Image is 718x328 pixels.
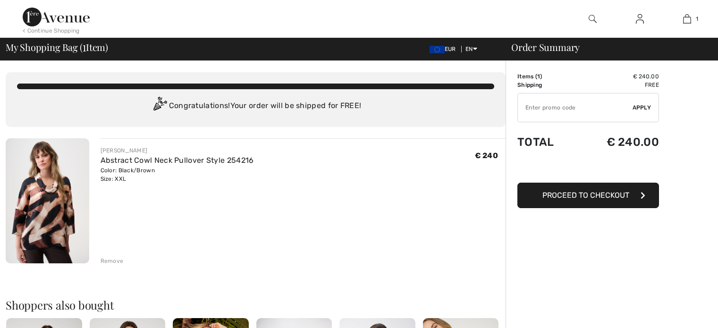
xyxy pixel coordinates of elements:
[696,15,698,23] span: 1
[664,13,710,25] a: 1
[575,126,659,158] td: € 240.00
[628,13,651,25] a: Sign In
[683,13,691,25] img: My Bag
[6,299,506,311] h2: Shoppers also bought
[542,191,629,200] span: Proceed to Checkout
[23,8,90,26] img: 1ère Avenue
[150,97,169,116] img: Congratulation2.svg
[517,158,659,179] iframe: PayPal
[636,13,644,25] img: My Info
[101,257,124,265] div: Remove
[589,13,597,25] img: search the website
[17,97,494,116] div: Congratulations! Your order will be shipped for FREE!
[633,103,651,112] span: Apply
[101,166,254,183] div: Color: Black/Brown Size: XXL
[430,46,445,53] img: Euro
[500,42,712,52] div: Order Summary
[575,81,659,89] td: Free
[517,72,575,81] td: Items ( )
[518,93,633,122] input: Promo code
[101,146,254,155] div: [PERSON_NAME]
[537,73,540,80] span: 1
[6,42,108,52] span: My Shopping Bag ( Item)
[6,138,89,263] img: Abstract Cowl Neck Pullover Style 254216
[101,156,254,165] a: Abstract Cowl Neck Pullover Style 254216
[475,151,498,160] span: € 240
[517,183,659,208] button: Proceed to Checkout
[517,126,575,158] td: Total
[23,26,80,35] div: < Continue Shopping
[465,46,477,52] span: EN
[430,46,460,52] span: EUR
[575,72,659,81] td: € 240.00
[517,81,575,89] td: Shipping
[83,40,86,52] span: 1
